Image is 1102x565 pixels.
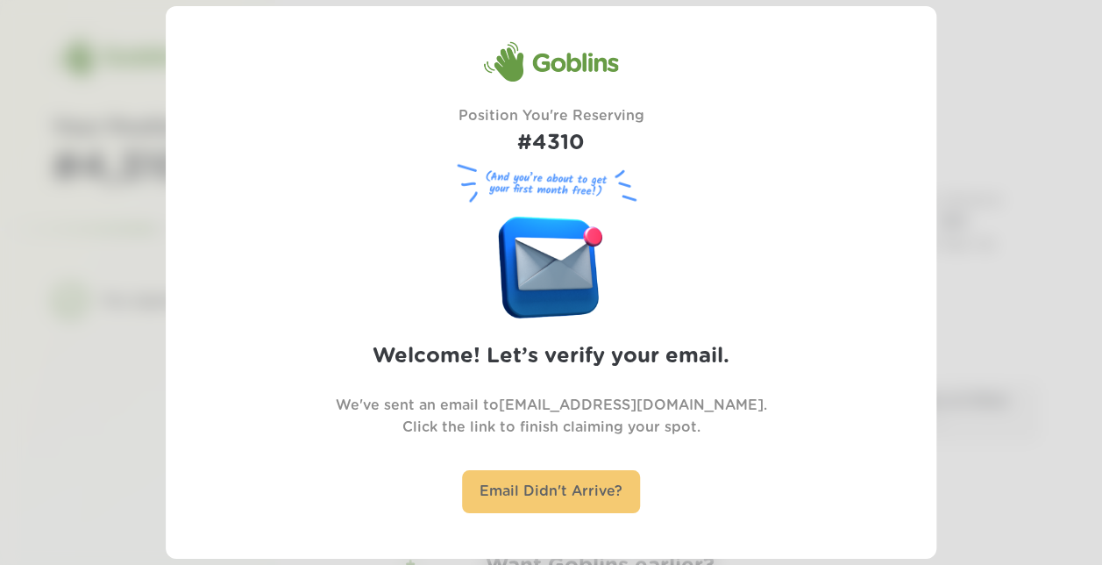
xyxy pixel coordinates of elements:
[373,340,729,373] h2: Welcome! Let’s verify your email.
[458,127,643,160] h1: #4310
[335,395,766,439] p: We've sent an email to [EMAIL_ADDRESS][DOMAIN_NAME] . Click the link to finish claiming your spot.
[462,470,640,513] div: Email Didn't Arrive?
[458,105,643,160] div: Position You're Reserving
[483,41,618,83] div: Goblins
[450,160,651,208] figure: (And you’re about to get your first month free!)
